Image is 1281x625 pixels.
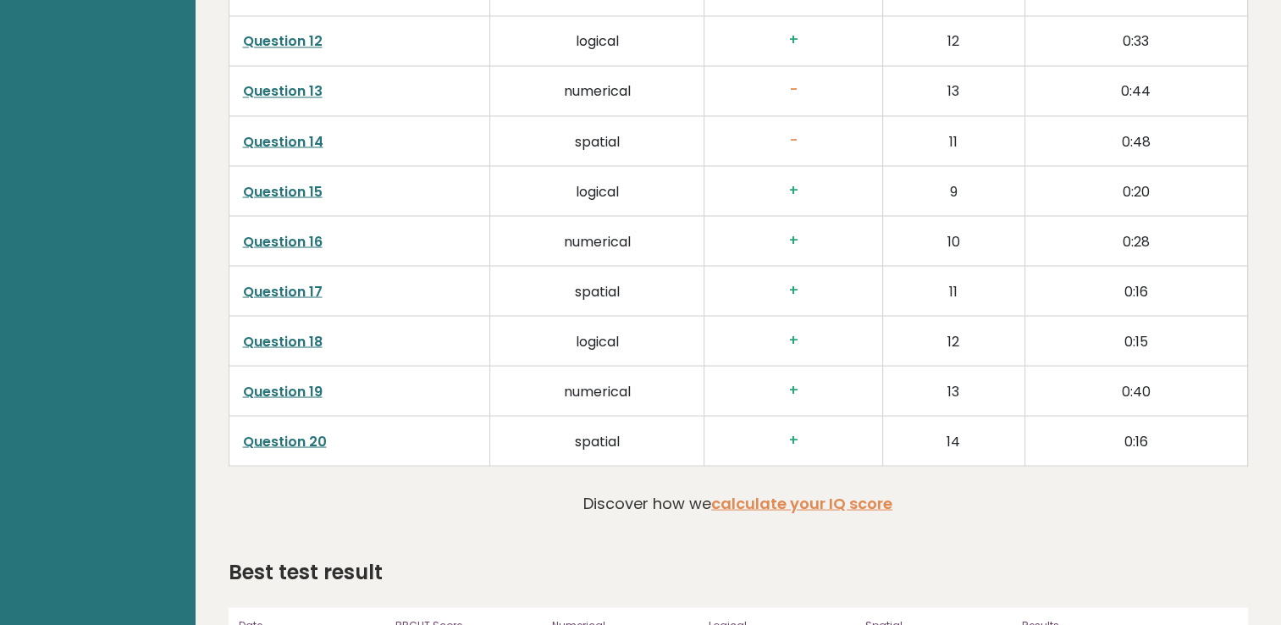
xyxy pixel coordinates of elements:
[883,366,1025,416] td: 13
[1024,16,1247,66] td: 0:33
[718,231,869,249] h3: +
[883,16,1025,66] td: 12
[243,231,323,251] a: Question 16
[243,31,323,51] a: Question 12
[883,116,1025,166] td: 11
[1024,316,1247,366] td: 0:15
[489,16,704,66] td: logical
[229,556,383,587] h2: Best test result
[718,181,869,199] h3: +
[1024,66,1247,116] td: 0:44
[489,166,704,216] td: logical
[718,281,869,299] h3: +
[489,266,704,316] td: spatial
[718,31,869,49] h3: +
[883,266,1025,316] td: 11
[243,181,323,201] a: Question 15
[1024,216,1247,266] td: 0:28
[883,66,1025,116] td: 13
[243,281,323,301] a: Question 17
[1024,366,1247,416] td: 0:40
[718,331,869,349] h3: +
[489,116,704,166] td: spatial
[243,131,323,151] a: Question 14
[1024,116,1247,166] td: 0:48
[718,131,869,149] h3: -
[1024,266,1247,316] td: 0:16
[1024,416,1247,466] td: 0:16
[883,166,1025,216] td: 9
[243,431,327,451] a: Question 20
[718,381,869,399] h3: +
[489,366,704,416] td: numerical
[718,81,869,99] h3: -
[711,492,892,513] a: calculate your IQ score
[489,316,704,366] td: logical
[489,416,704,466] td: spatial
[243,381,323,401] a: Question 19
[883,216,1025,266] td: 10
[243,331,323,351] a: Question 18
[489,216,704,266] td: numerical
[718,431,869,449] h3: +
[489,66,704,116] td: numerical
[883,316,1025,366] td: 12
[243,81,323,101] a: Question 13
[1024,166,1247,216] td: 0:20
[583,491,892,514] p: Discover how we
[883,416,1025,466] td: 14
